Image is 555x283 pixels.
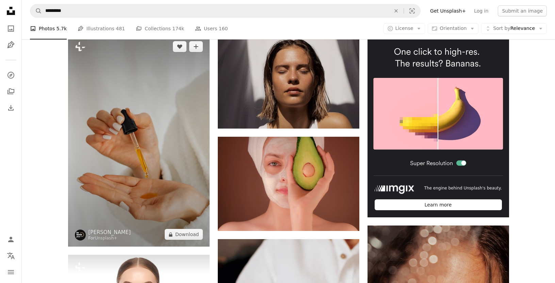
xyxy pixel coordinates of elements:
[470,5,492,16] a: Log in
[165,229,203,240] button: Download
[195,18,228,39] a: Users 160
[4,4,18,19] a: Home — Unsplash
[481,23,547,34] button: Sort byRelevance
[189,41,203,52] button: Add to Collection
[424,185,502,191] span: The engine behind Unsplash's beauty.
[68,137,210,144] a: a woman holding a bottle of liquid in her hands
[368,34,509,217] a: The engine behind Unsplash's beauty.Learn more
[493,25,535,32] span: Relevance
[30,4,421,18] form: Find visuals sitewide
[218,78,359,84] a: woman in white tank top
[428,23,478,34] button: Orientation
[218,181,359,187] a: woman with white face mask holding green fruit
[4,22,18,35] a: Photos
[4,233,18,246] a: Log in / Sign up
[4,101,18,115] a: Download History
[4,249,18,263] button: Language
[395,26,413,31] span: License
[404,4,420,17] button: Visual search
[218,34,359,129] img: woman in white tank top
[4,85,18,98] a: Collections
[136,18,184,39] a: Collections 174k
[498,5,547,16] button: Submit an image
[493,26,510,31] span: Sort by
[88,229,131,236] a: [PERSON_NAME]
[78,18,125,39] a: Illustrations 481
[375,183,414,194] img: file-1738246957937-1ee55d8b7970
[75,230,86,240] img: Go to Karolina Grabowska's profile
[383,23,425,34] button: License
[116,25,125,32] span: 481
[95,236,117,240] a: Unsplash+
[440,26,467,31] span: Orientation
[218,137,359,231] img: woman with white face mask holding green fruit
[426,5,470,16] a: Get Unsplash+
[219,25,228,32] span: 160
[172,25,184,32] span: 174k
[389,4,404,17] button: Clear
[4,68,18,82] a: Explore
[4,38,18,52] a: Illustrations
[368,34,509,176] img: file-1758653160131-49b9e1b7e9c3image
[68,34,210,247] img: a woman holding a bottle of liquid in her hands
[88,236,131,241] div: For
[173,41,186,52] button: Like
[4,265,18,279] button: Menu
[30,4,42,17] button: Search Unsplash
[375,199,502,210] div: Learn more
